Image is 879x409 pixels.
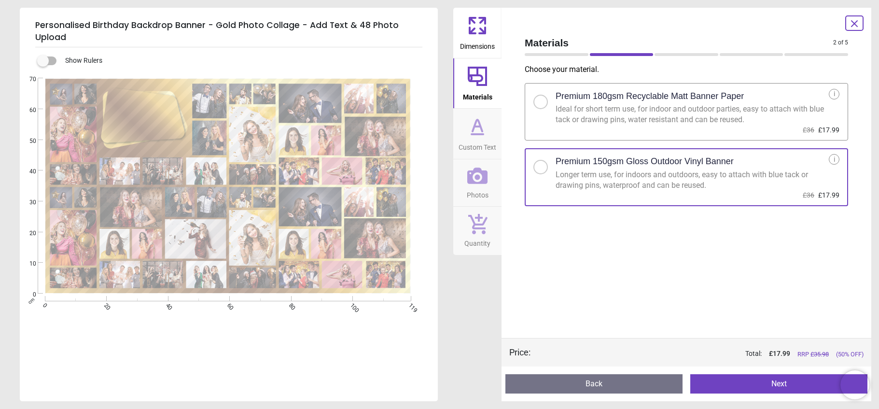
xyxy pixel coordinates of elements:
[525,64,856,75] p: Choose your material .
[453,109,502,159] button: Custom Text
[43,55,438,67] div: Show Rulers
[829,89,839,99] div: i
[840,370,869,399] iframe: Brevo live chat
[18,229,36,238] span: 20
[18,168,36,176] span: 40
[818,191,839,199] span: £17.99
[505,374,683,394] button: Back
[35,15,422,47] h5: Personalised Birthday Backdrop Banner - Gold Photo Collage - Add Text & 48 Photo Upload
[18,198,36,207] span: 30
[773,350,790,357] span: 17.99
[803,191,814,199] span: £36
[556,155,734,168] h2: Premium 150gsm Gloss Outdoor Vinyl Banner
[18,137,36,145] span: 50
[453,159,502,207] button: Photos
[18,291,36,299] span: 0
[690,374,867,394] button: Next
[453,58,502,109] button: Materials
[803,126,814,134] span: £36
[509,346,530,358] div: Price :
[453,207,502,255] button: Quantity
[463,88,492,102] span: Materials
[525,36,833,50] span: Materials
[833,39,848,47] span: 2 of 5
[545,349,864,359] div: Total:
[459,138,496,153] span: Custom Text
[556,169,829,191] div: Longer term use, for indoors and outdoors, easy to attach with blue tack or drawing pins, waterpr...
[797,350,829,359] span: RRP
[810,351,829,358] span: £ 35.98
[464,234,490,249] span: Quantity
[460,37,495,52] span: Dimensions
[818,126,839,134] span: £17.99
[18,106,36,114] span: 60
[769,349,790,359] span: £
[829,154,839,165] div: i
[836,350,864,359] span: (50% OFF)
[556,90,744,102] h2: Premium 180gsm Recyclable Matt Banner Paper
[453,8,502,58] button: Dimensions
[18,260,36,268] span: 10
[18,75,36,84] span: 70
[556,104,829,126] div: Ideal for short term use, for indoor and outdoor parties, easy to attach with blue tack or drawin...
[467,186,488,200] span: Photos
